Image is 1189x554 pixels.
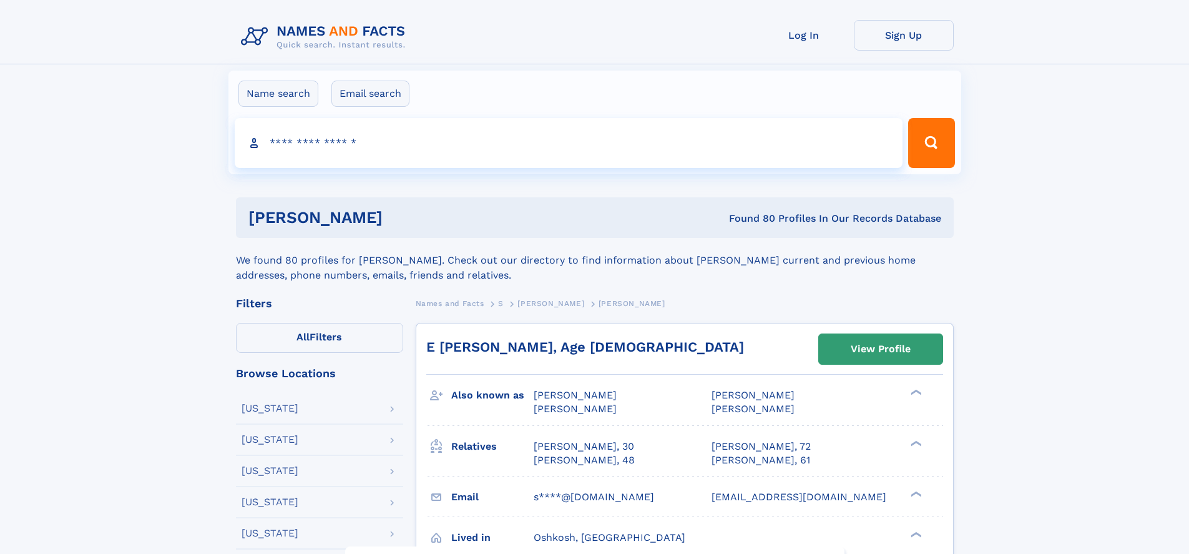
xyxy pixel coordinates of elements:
[517,299,584,308] span: [PERSON_NAME]
[296,331,310,343] span: All
[236,238,954,283] div: We found 80 profiles for [PERSON_NAME]. Check out our directory to find information about [PERSON...
[908,118,954,168] button: Search Button
[498,295,504,311] a: S
[534,440,634,453] a: [PERSON_NAME], 30
[451,527,534,548] h3: Lived in
[534,453,635,467] a: [PERSON_NAME], 48
[451,385,534,406] h3: Also known as
[238,81,318,107] label: Name search
[819,334,942,364] a: View Profile
[242,403,298,413] div: [US_STATE]
[517,295,584,311] a: [PERSON_NAME]
[908,490,922,498] div: ❯
[712,440,811,453] a: [PERSON_NAME], 72
[242,528,298,538] div: [US_STATE]
[498,299,504,308] span: S
[908,388,922,397] div: ❯
[451,436,534,457] h3: Relatives
[242,497,298,507] div: [US_STATE]
[451,487,534,508] h3: Email
[534,389,617,401] span: [PERSON_NAME]
[555,212,941,225] div: Found 80 Profiles In Our Records Database
[851,335,911,364] div: View Profile
[712,403,795,415] span: [PERSON_NAME]
[908,530,922,538] div: ❯
[242,435,298,445] div: [US_STATE]
[248,210,556,225] h1: [PERSON_NAME]
[236,368,403,379] div: Browse Locations
[236,20,416,54] img: Logo Names and Facts
[712,453,810,467] a: [PERSON_NAME], 61
[426,339,744,355] a: E [PERSON_NAME], Age [DEMOGRAPHIC_DATA]
[236,323,403,353] label: Filters
[235,118,903,168] input: search input
[712,389,795,401] span: [PERSON_NAME]
[236,298,403,309] div: Filters
[599,299,665,308] span: [PERSON_NAME]
[712,491,886,503] span: [EMAIL_ADDRESS][DOMAIN_NAME]
[416,295,484,311] a: Names and Facts
[331,81,409,107] label: Email search
[754,20,854,51] a: Log In
[534,403,617,415] span: [PERSON_NAME]
[534,532,685,543] span: Oshkosh, [GEOGRAPHIC_DATA]
[854,20,954,51] a: Sign Up
[908,439,922,447] div: ❯
[242,466,298,476] div: [US_STATE]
